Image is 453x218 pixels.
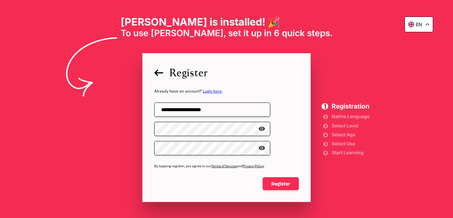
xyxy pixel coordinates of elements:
span: To use [PERSON_NAME], set it up in 6 quick steps. [121,28,333,38]
span: Select Use [332,142,370,146]
span: By tapping register, you agree to our and . [154,164,299,168]
span: Register [263,177,299,190]
a: Privacy Policy [243,164,264,168]
span: Native Language [332,114,370,118]
a: Terms of Service [211,164,237,168]
a: Login here [203,88,222,94]
p: en [416,22,422,27]
span: Register [154,65,299,80]
span: Select Age [332,133,370,137]
span: Select Level [332,124,370,128]
span: Already have an account? . [154,89,299,94]
h1: [PERSON_NAME] is installed! 🎉 [121,16,333,28]
span: Registration [332,103,370,109]
span: Start Learning [332,151,370,155]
